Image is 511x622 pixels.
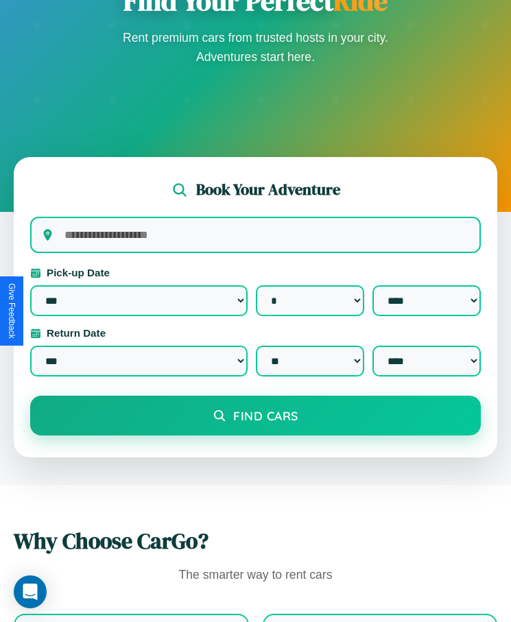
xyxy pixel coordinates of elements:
[30,327,481,339] label: Return Date
[7,283,16,339] div: Give Feedback
[14,564,497,586] p: The smarter way to rent cars
[30,267,481,278] label: Pick-up Date
[119,28,393,67] p: Rent premium cars from trusted hosts in your city. Adventures start here.
[196,179,340,200] h2: Book Your Adventure
[14,575,47,608] div: Open Intercom Messenger
[14,526,497,556] h2: Why Choose CarGo?
[30,396,481,435] button: Find Cars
